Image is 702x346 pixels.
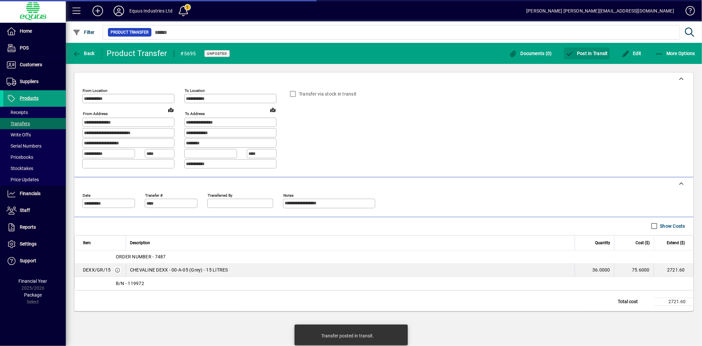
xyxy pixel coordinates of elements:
[566,51,608,56] span: Post In Transit
[636,239,650,246] span: Cost ($)
[20,96,39,101] span: Products
[564,47,610,59] button: Post In Transit
[620,47,643,59] button: Edit
[283,193,294,197] mat-label: Notes
[654,298,693,305] td: 2721.60
[20,224,36,230] span: Reports
[507,47,554,59] button: Documents (0)
[83,267,111,273] div: DEXX/GR/15
[7,143,41,149] span: Serial Numbers
[166,104,176,115] a: View on map
[3,129,66,140] a: Write Offs
[659,223,686,229] label: Show Costs
[185,88,205,93] mat-label: To location
[622,51,641,56] span: Edit
[129,6,173,16] div: Equus Industries Ltd
[7,155,33,160] span: Pricebooks
[595,239,610,246] span: Quantity
[20,258,36,263] span: Support
[20,79,39,84] span: Suppliers
[3,186,66,202] a: Financials
[3,23,66,40] a: Home
[107,48,167,59] div: Product Transfer
[19,278,47,284] span: Financial Year
[20,62,42,67] span: Customers
[7,110,28,115] span: Receipts
[207,51,227,56] span: Unposted
[7,177,39,182] span: Price Updates
[20,45,29,50] span: POS
[655,51,695,56] span: More Options
[20,208,30,213] span: Staff
[614,298,654,305] td: Total cost
[3,219,66,236] a: Reports
[322,332,374,339] div: Transfer posted in transit.
[83,88,107,93] mat-label: From location
[3,140,66,152] a: Serial Numbers
[130,239,150,246] span: Description
[73,30,95,35] span: Filter
[3,73,66,90] a: Suppliers
[3,107,66,118] a: Receipts
[526,6,674,16] div: [PERSON_NAME] [PERSON_NAME][EMAIL_ADDRESS][DOMAIN_NAME]
[111,29,149,36] span: Product Transfer
[145,193,163,197] mat-label: Transfer #
[3,57,66,73] a: Customers
[20,241,37,246] span: Settings
[7,121,30,126] span: Transfers
[20,28,32,34] span: Home
[3,152,66,163] a: Pricebooks
[3,253,66,269] a: Support
[24,292,42,298] span: Package
[654,264,693,277] td: 2721.60
[3,118,66,129] a: Transfers
[181,48,196,59] div: #5695
[268,104,278,115] a: View on map
[3,236,66,252] a: Settings
[3,174,66,185] a: Price Updates
[71,47,96,59] button: Back
[575,264,614,277] td: 36.0000
[7,166,33,171] span: Stocktakes
[614,264,654,277] td: 75.6000
[7,132,31,137] span: Write Offs
[73,51,95,56] span: Back
[667,239,685,246] span: Extend ($)
[130,267,228,273] span: CHEVALINE DEXX - 00-A-05 (Grey) - 15 LITRES
[3,40,66,56] a: POS
[509,51,552,56] span: Documents (0)
[3,163,66,174] a: Stocktakes
[66,47,102,59] app-page-header-button: Back
[71,26,96,38] button: Filter
[654,47,697,59] button: More Options
[208,193,232,197] mat-label: Transferred by
[75,253,693,260] div: ORDER NUMBER - 7487
[83,239,91,246] span: Item
[3,202,66,219] a: Staff
[83,193,91,197] mat-label: Date
[681,1,694,23] a: Knowledge Base
[108,5,129,17] button: Profile
[20,191,40,196] span: Financials
[87,5,108,17] button: Add
[75,280,693,287] div: B/N - 119972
